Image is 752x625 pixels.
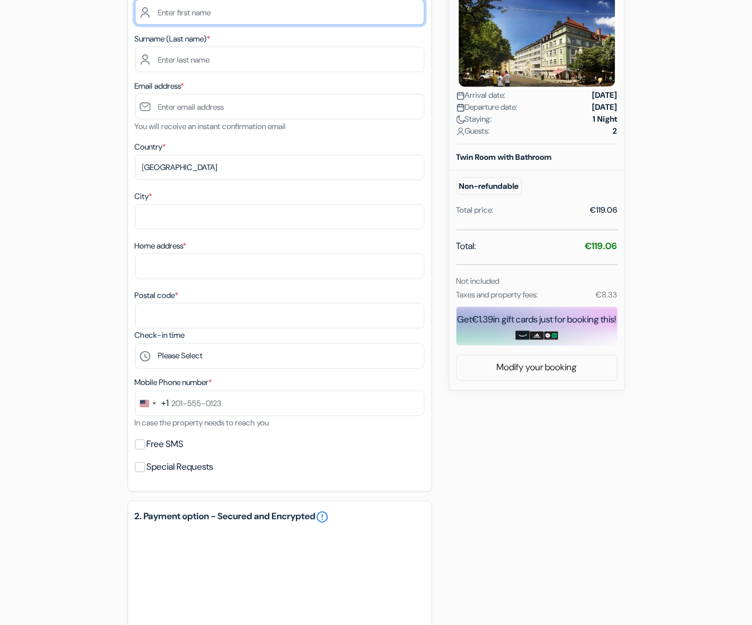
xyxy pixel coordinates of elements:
[135,377,212,389] label: Mobile Phone number
[457,104,465,112] img: calendar.svg
[457,125,490,137] span: Guests:
[135,141,166,153] label: Country
[135,511,425,524] h5: 2. Payment option - Secured and Encrypted
[457,101,518,113] span: Departure date:
[135,80,184,92] label: Email address
[590,204,618,216] div: €119.06
[135,47,425,72] input: Enter last name
[593,89,618,101] strong: [DATE]
[135,94,425,119] input: Enter email address
[457,177,522,195] small: Non-refundable
[135,391,425,416] input: 201-555-0123
[457,204,494,216] div: Total price:
[147,460,213,475] label: Special Requests
[147,437,184,453] label: Free SMS
[457,89,506,101] span: Arrival date:
[472,313,494,325] span: €1.39
[135,391,169,416] button: Change country, selected United States (+1)
[457,289,539,300] small: Taxes and property fees:
[457,115,465,124] img: moon.svg
[457,313,618,326] div: Get in gift cards just for booking this!
[595,289,617,300] small: €8.33
[316,511,330,524] a: error_outline
[457,239,476,253] span: Total:
[135,191,153,202] label: City
[585,240,618,252] strong: €119.06
[457,357,617,379] a: Modify your booking
[544,332,558,341] img: uber-uber-eats-card.png
[135,240,187,252] label: Home address
[530,332,544,341] img: adidas-card.png
[457,92,465,100] img: calendar.svg
[613,125,618,137] strong: 2
[135,33,211,45] label: Surname (Last name)
[162,397,169,411] div: +1
[135,330,185,342] label: Check-in time
[593,113,618,125] strong: 1 Night
[457,152,552,162] b: Twin Room with Bathroom
[457,113,492,125] span: Staying:
[516,331,530,340] img: amazon-card-no-text.png
[135,289,179,301] label: Postal code
[593,101,618,113] strong: [DATE]
[135,121,286,131] small: You will receive an instant confirmation email
[457,276,500,286] small: Not included
[457,127,465,136] img: user_icon.svg
[135,418,269,428] small: In case the property needs to reach you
